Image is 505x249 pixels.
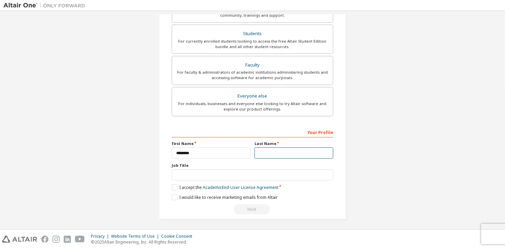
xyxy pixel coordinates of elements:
[172,141,250,146] label: First Name
[161,234,196,239] div: Cookie Consent
[172,163,333,168] label: Job Title
[91,239,196,245] p: © 2025 Altair Engineering, Inc. All Rights Reserved.
[172,185,278,190] label: I accept the
[172,127,333,137] div: Your Profile
[176,29,329,39] div: Students
[203,185,278,190] a: Academic End-User License Agreement
[176,101,329,112] div: For individuals, businesses and everyone else looking to try Altair software and explore our prod...
[64,236,71,243] img: linkedin.svg
[111,234,161,239] div: Website Terms of Use
[41,236,48,243] img: facebook.svg
[176,39,329,49] div: For currently enrolled students looking to access the free Altair Student Edition bundle and all ...
[52,236,60,243] img: instagram.svg
[2,236,37,243] img: altair_logo.svg
[172,194,278,200] label: I would like to receive marketing emails from Altair
[255,141,333,146] label: Last Name
[3,2,89,9] img: Altair One
[75,236,85,243] img: youtube.svg
[176,60,329,70] div: Faculty
[176,91,329,101] div: Everyone else
[176,70,329,80] div: For faculty & administrators of academic institutions administering students and accessing softwa...
[172,204,333,215] div: Read and acccept EULA to continue
[91,234,111,239] div: Privacy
